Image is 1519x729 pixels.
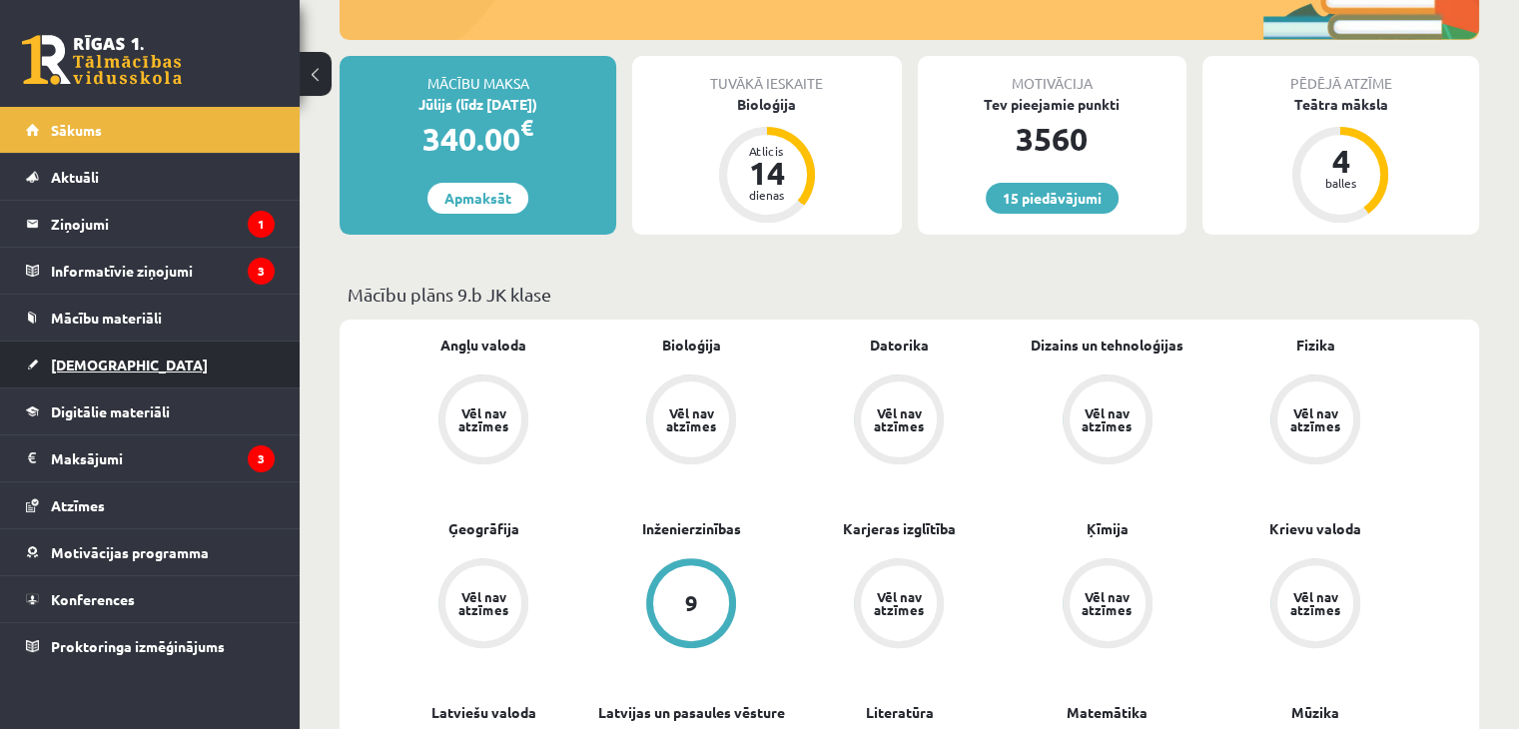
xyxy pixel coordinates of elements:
div: Vēl nav atzīmes [871,406,927,432]
a: Mūzika [1291,702,1339,723]
p: Mācību plāns 9.b JK klase [348,281,1471,308]
span: [DEMOGRAPHIC_DATA] [51,356,208,373]
i: 3 [248,258,275,285]
div: Atlicis [737,145,797,157]
legend: Informatīvie ziņojumi [51,248,275,294]
a: Latvijas un pasaules vēsture [598,702,785,723]
a: Ģeogrāfija [448,518,519,539]
a: Rīgas 1. Tālmācības vidusskola [22,35,182,85]
div: 9 [685,592,698,614]
a: Fizika [1295,335,1334,356]
a: Aktuāli [26,154,275,200]
a: Vēl nav atzīmes [795,558,1003,652]
div: 340.00 [340,115,616,163]
span: Mācību materiāli [51,309,162,327]
a: Literatūra [865,702,933,723]
span: Aktuāli [51,168,99,186]
a: [DEMOGRAPHIC_DATA] [26,342,275,387]
div: 4 [1310,145,1370,177]
div: 3560 [918,115,1186,163]
div: Vēl nav atzīmes [455,406,511,432]
legend: Maksājumi [51,435,275,481]
div: Teātra māksla [1202,94,1479,115]
div: dienas [737,189,797,201]
a: Vēl nav atzīmes [1211,374,1419,468]
a: Konferences [26,576,275,622]
a: Maksājumi3 [26,435,275,481]
a: Vēl nav atzīmes [587,374,795,468]
a: Bioloģija Atlicis 14 dienas [632,94,901,226]
a: Dizains un tehnoloģijas [1031,335,1183,356]
span: Motivācijas programma [51,543,209,561]
a: Vēl nav atzīmes [380,558,587,652]
div: Mācību maksa [340,56,616,94]
a: Proktoringa izmēģinājums [26,623,275,669]
a: Angļu valoda [440,335,526,356]
span: Proktoringa izmēģinājums [51,637,225,655]
a: Apmaksāt [427,183,528,214]
a: Teātra māksla 4 balles [1202,94,1479,226]
span: Atzīmes [51,496,105,514]
div: Jūlijs (līdz [DATE]) [340,94,616,115]
span: Konferences [51,590,135,608]
a: 9 [587,558,795,652]
div: Tev pieejamie punkti [918,94,1186,115]
span: € [520,113,533,142]
a: Ķīmija [1087,518,1129,539]
a: Matemātika [1067,702,1147,723]
div: Tuvākā ieskaite [632,56,901,94]
i: 3 [248,445,275,472]
div: Vēl nav atzīmes [663,406,719,432]
div: balles [1310,177,1370,189]
span: Digitālie materiāli [51,402,170,420]
div: 14 [737,157,797,189]
a: Vēl nav atzīmes [380,374,587,468]
i: 1 [248,211,275,238]
div: Vēl nav atzīmes [1287,406,1343,432]
a: Informatīvie ziņojumi3 [26,248,275,294]
div: Vēl nav atzīmes [1287,590,1343,616]
span: Sākums [51,121,102,139]
div: Vēl nav atzīmes [455,590,511,616]
a: Krievu valoda [1269,518,1361,539]
a: Atzīmes [26,482,275,528]
a: Ziņojumi1 [26,201,275,247]
a: 15 piedāvājumi [986,183,1119,214]
a: Bioloģija [662,335,721,356]
a: Sākums [26,107,275,153]
div: Vēl nav atzīmes [1080,406,1136,432]
div: Vēl nav atzīmes [871,590,927,616]
a: Vēl nav atzīmes [1211,558,1419,652]
div: Vēl nav atzīmes [1080,590,1136,616]
a: Vēl nav atzīmes [795,374,1003,468]
div: Bioloģija [632,94,901,115]
a: Karjeras izglītība [843,518,956,539]
a: Inženierzinības [642,518,741,539]
a: Vēl nav atzīmes [1004,558,1211,652]
a: Motivācijas programma [26,529,275,575]
a: Digitālie materiāli [26,388,275,434]
a: Datorika [870,335,929,356]
div: Motivācija [918,56,1186,94]
a: Vēl nav atzīmes [1004,374,1211,468]
div: Pēdējā atzīme [1202,56,1479,94]
legend: Ziņojumi [51,201,275,247]
a: Latviešu valoda [431,702,536,723]
a: Mācību materiāli [26,295,275,341]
